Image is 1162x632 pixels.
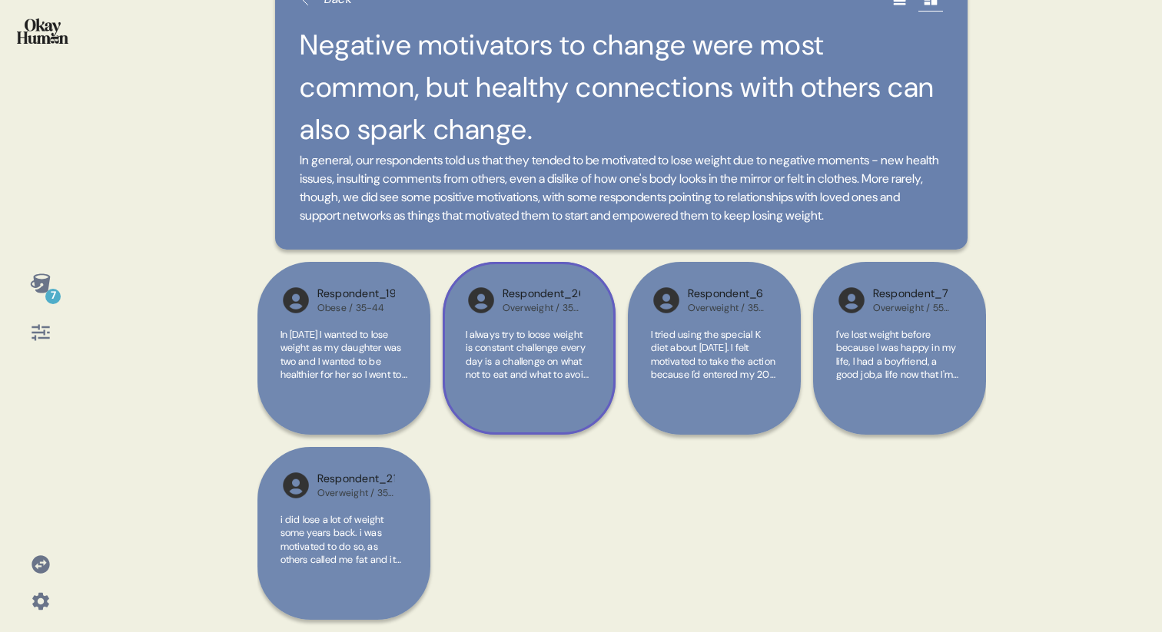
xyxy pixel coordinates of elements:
[281,470,311,501] img: l1ibTKarBSWXLOhlfT5LxFP+OttMJpPJZDKZTCbz9PgHEggSPYjZSwEAAAAASUVORK5CYII=
[281,285,311,316] img: l1ibTKarBSWXLOhlfT5LxFP+OttMJpPJZDKZTCbz9PgHEggSPYjZSwEAAAAASUVORK5CYII=
[466,285,496,316] img: l1ibTKarBSWXLOhlfT5LxFP+OttMJpPJZDKZTCbz9PgHEggSPYjZSwEAAAAASUVORK5CYII=
[317,302,395,314] div: Obese / 35-44
[688,302,765,314] div: Overweight / 35-44
[651,285,682,316] img: l1ibTKarBSWXLOhlfT5LxFP+OttMJpPJZDKZTCbz9PgHEggSPYjZSwEAAAAASUVORK5CYII=
[836,328,962,435] span: I've lost weight before because l was happy in my life, l had a boyfriend, a good job,a life now ...
[503,302,580,314] div: Overweight / 35-44
[45,289,61,304] div: 7
[17,18,68,44] img: okayhuman.3b1b6348.png
[300,24,943,151] h2: Negative motivators to change were most common, but healthy connections with others can also spar...
[281,328,407,557] span: In [DATE] I wanted to lose weight as my daughter was two and I wanted to be healthier for her so ...
[281,513,407,620] span: i did lose a lot of weight some years back. i was motivated to do so, as others called me fat and...
[317,286,395,303] div: Respondent_19
[300,151,943,225] span: In general, our respondents told us that they tended to be motivated to lose weight due to negati...
[873,286,951,303] div: Respondent_7
[503,286,580,303] div: Respondent_26
[317,487,395,499] div: Overweight / 35-44
[836,285,867,316] img: l1ibTKarBSWXLOhlfT5LxFP+OttMJpPJZDKZTCbz9PgHEggSPYjZSwEAAAAASUVORK5CYII=
[466,328,592,530] span: I always try to loose weight is constant challenge every day is a challenge on what not to eat an...
[651,328,776,516] span: I tried using the special K diet about [DATE]. I felt motivated to take the action because I'd en...
[317,471,395,488] div: Respondent_21
[873,302,951,314] div: Overweight / 55-64
[688,286,765,303] div: Respondent_6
